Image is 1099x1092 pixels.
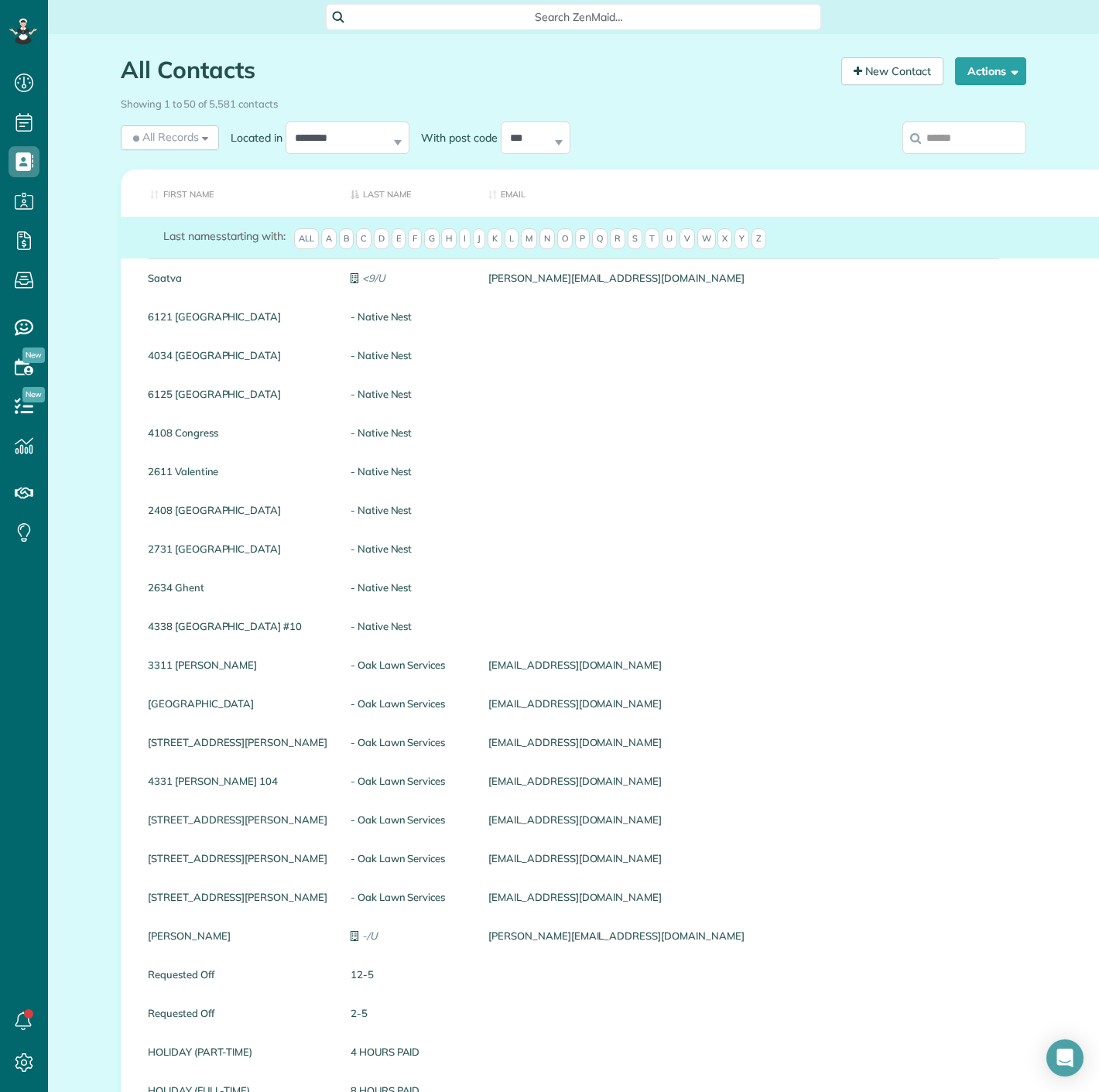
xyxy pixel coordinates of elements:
span: New [22,347,45,363]
span: C [356,228,371,250]
a: [PERSON_NAME] [148,930,327,941]
span: P [575,228,590,250]
span: E [392,228,406,250]
span: J [473,228,485,250]
a: 2611 Valentine [148,466,327,477]
a: 2408 [GEOGRAPHIC_DATA] [148,505,327,515]
a: 4034 [GEOGRAPHIC_DATA] [148,350,327,361]
th: Last Name: activate to sort column descending [339,169,477,217]
a: 2634 Ghent [148,582,327,593]
span: New [22,387,45,402]
button: Actions [955,57,1026,85]
a: - Native Nest [351,311,465,322]
a: - Native Nest [351,582,465,593]
a: [STREET_ADDRESS][PERSON_NAME] [148,814,327,825]
span: Q [592,228,608,250]
a: <9/U [351,272,465,283]
span: N [539,228,555,250]
a: -/U [351,930,465,941]
span: V [680,228,695,250]
a: 4338 [GEOGRAPHIC_DATA] #10 [148,621,327,632]
a: 3311 [PERSON_NAME] [148,659,327,670]
a: - Native Nest [351,350,465,361]
span: H [441,228,457,250]
a: 2-5 [351,1008,465,1018]
span: G [424,228,440,250]
a: - Oak Lawn Services [351,659,465,670]
a: - Oak Lawn Services [351,775,465,786]
a: New Contact [841,57,943,85]
em: -/U [362,929,377,942]
a: - Oak Lawn Services [351,814,465,825]
div: Showing 1 to 50 of 5,581 contacts [121,91,1026,111]
span: A [321,228,337,250]
span: D [374,228,389,250]
span: Z [751,228,766,250]
label: starting with: [163,228,286,244]
a: [STREET_ADDRESS][PERSON_NAME] [148,892,327,902]
a: Saatva [148,272,327,283]
a: - Native Nest [351,621,465,632]
span: T [645,228,659,250]
a: [STREET_ADDRESS][PERSON_NAME] [148,853,327,864]
a: Requested Off [148,969,327,980]
span: F [408,228,422,250]
a: 6121 [GEOGRAPHIC_DATA] [148,311,327,322]
label: With post code [409,130,501,145]
span: S [628,228,642,250]
label: Located in [219,130,286,145]
span: U [662,228,677,250]
a: HOLIDAY (PART-TIME) [148,1046,327,1057]
a: - Native Nest [351,466,465,477]
span: X [717,228,732,250]
span: K [488,228,502,250]
a: [STREET_ADDRESS][PERSON_NAME] [148,737,327,748]
span: W [697,228,716,250]
div: Open Intercom Messenger [1046,1039,1084,1077]
h1: All Contacts [121,57,830,83]
a: - Native Nest [351,427,465,438]
a: - Native Nest [351,389,465,399]
a: - Native Nest [351,543,465,554]
span: Last names [163,229,221,243]
span: B [339,228,354,250]
a: - Native Nest [351,505,465,515]
th: First Name: activate to sort column ascending [121,169,339,217]
span: R [610,228,625,250]
a: Requested Off [148,1008,327,1018]
a: 6125 [GEOGRAPHIC_DATA] [148,389,327,399]
a: 4108 Congress [148,427,327,438]
a: - Oak Lawn Services [351,698,465,709]
a: - Oak Lawn Services [351,853,465,864]
span: O [557,228,573,250]
a: 2731 [GEOGRAPHIC_DATA] [148,543,327,554]
a: - Oak Lawn Services [351,737,465,748]
span: All [294,228,319,250]
span: Y [734,228,749,250]
a: 4 HOURS PAID [351,1046,465,1057]
span: L [505,228,519,250]
a: 4331 [PERSON_NAME] 104 [148,775,327,786]
em: <9/U [362,272,385,284]
a: 12-5 [351,969,465,980]
span: All Records [130,129,199,145]
a: [GEOGRAPHIC_DATA] [148,698,327,709]
span: I [459,228,471,250]
a: - Oak Lawn Services [351,892,465,902]
span: M [521,228,537,250]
